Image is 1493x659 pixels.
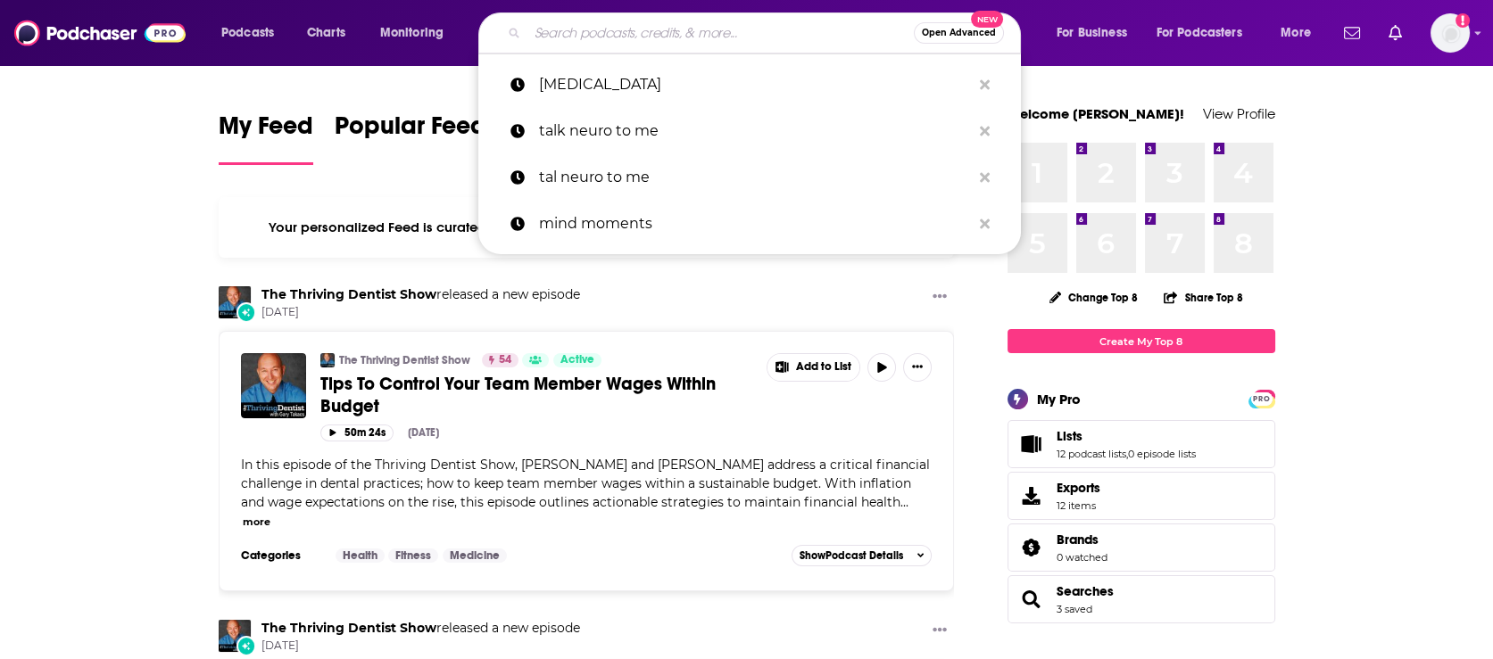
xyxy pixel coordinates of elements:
img: User Profile [1431,13,1470,53]
span: Lists [1057,428,1082,444]
button: Change Top 8 [1039,286,1149,309]
button: open menu [209,19,297,47]
a: Health [336,548,385,563]
span: [DATE] [261,305,580,320]
span: In this episode of the Thriving Dentist Show, [PERSON_NAME] and [PERSON_NAME] address a critical ... [241,457,930,510]
div: My Pro [1037,391,1081,408]
span: Brands [1057,531,1099,548]
button: Share Top 8 [1163,280,1243,315]
a: View Profile [1203,105,1275,122]
button: more [243,515,270,530]
span: Lists [1008,420,1275,468]
button: Show More Button [767,354,860,381]
span: Podcasts [221,21,274,45]
span: For Podcasters [1157,21,1242,45]
h3: released a new episode [261,620,580,637]
a: Exports [1008,472,1275,520]
span: Exports [1057,480,1100,496]
a: Lists [1014,432,1049,457]
button: Show profile menu [1431,13,1470,53]
a: 54 [482,353,518,367]
a: My Feed [219,111,313,165]
p: talk neuro to me [539,108,971,154]
span: My Feed [219,111,313,152]
img: The Thriving Dentist Show [219,620,251,652]
span: Searches [1008,575,1275,623]
a: Brands [1014,535,1049,560]
button: Show More Button [925,620,954,642]
span: 12 items [1057,499,1100,512]
span: More [1281,21,1311,45]
a: talk neuro to me [478,108,1021,154]
div: New Episode [236,636,256,655]
span: Open Advanced [922,29,996,37]
button: Open AdvancedNew [914,22,1004,44]
button: open menu [1145,19,1268,47]
div: Search podcasts, credits, & more... [495,12,1038,54]
span: , [1126,448,1128,460]
a: tal neuro to me [478,154,1021,201]
button: open menu [368,19,467,47]
a: Medicine [443,548,507,563]
span: Logged in as hoffmacv [1431,13,1470,53]
span: 54 [499,351,511,369]
svg: Add a profile image [1456,13,1470,28]
a: The Thriving Dentist Show [261,286,436,302]
a: Fitness [388,548,438,563]
a: PRO [1251,391,1273,405]
button: open menu [1268,19,1333,47]
a: Show notifications dropdown [1337,18,1367,48]
a: Welcome [PERSON_NAME]! [1008,105,1184,122]
a: Popular Feed [335,111,486,165]
p: tal neuro to me [539,154,971,201]
button: 50m 24s [320,424,394,441]
a: Brands [1057,531,1107,548]
button: Show More Button [903,353,932,382]
button: open menu [1044,19,1149,47]
input: Search podcasts, credits, & more... [527,19,914,47]
span: Brands [1008,523,1275,572]
span: Add to List [796,360,851,374]
h3: Categories [241,548,321,563]
span: Tips To Control Your Team Member Wages Within Budget [320,373,716,417]
a: 0 watched [1057,551,1107,564]
a: 3 saved [1057,603,1092,615]
a: Create My Top 8 [1008,329,1275,353]
p: multiple sclerosis [539,62,971,108]
span: Charts [307,21,345,45]
a: The Thriving Dentist Show [261,620,436,636]
img: Podchaser - Follow, Share and Rate Podcasts [14,16,186,50]
button: ShowPodcast Details [792,545,933,566]
a: Active [553,353,601,367]
a: Searches [1014,587,1049,612]
a: 12 podcast lists [1057,448,1126,460]
img: Tips To Control Your Team Member Wages Within Budget [241,353,306,418]
a: 0 episode lists [1128,448,1196,460]
a: Charts [295,19,356,47]
a: Lists [1057,428,1196,444]
span: For Business [1057,21,1127,45]
span: New [971,11,1003,28]
img: The Thriving Dentist Show [219,286,251,318]
p: mind moments [539,201,971,247]
a: Searches [1057,583,1114,599]
a: mind moments [478,201,1021,247]
span: ... [900,494,908,510]
span: Active [560,351,594,369]
span: Exports [1014,483,1049,508]
a: [MEDICAL_DATA] [478,62,1021,108]
div: New Episode [236,302,256,322]
a: The Thriving Dentist Show [339,353,470,367]
button: Show More Button [925,286,954,309]
a: The Thriving Dentist Show [320,353,335,367]
span: PRO [1251,392,1273,406]
span: Popular Feed [335,111,486,152]
div: Your personalized Feed is curated based on the Podcasts, Creators, Users, and Lists that you Follow. [219,197,955,258]
span: Monitoring [380,21,444,45]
